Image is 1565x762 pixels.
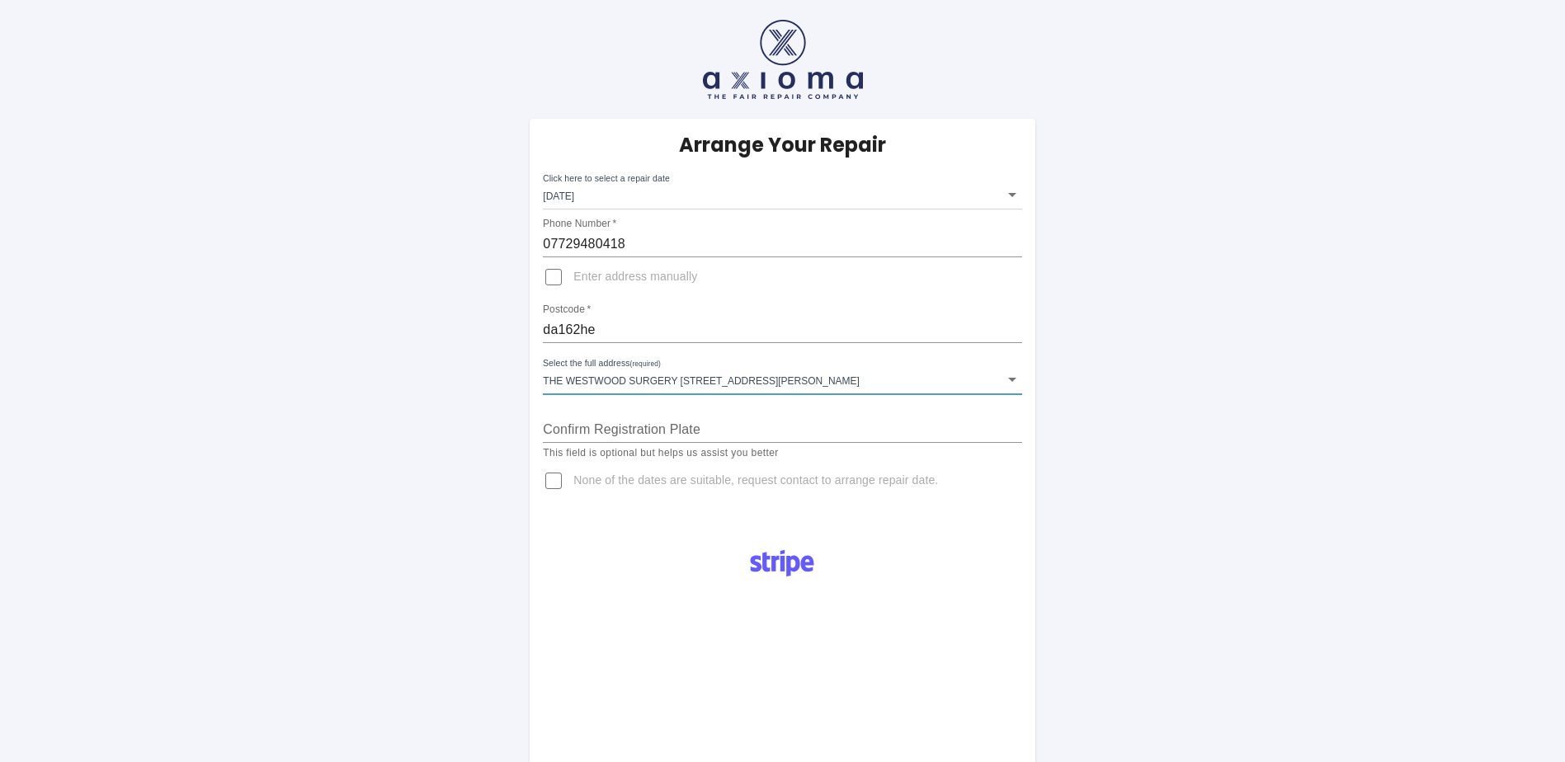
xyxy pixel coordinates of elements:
div: [DATE] [543,180,1021,209]
small: (required) [630,360,661,368]
label: Phone Number [543,217,616,231]
span: Enter address manually [573,269,697,285]
img: Logo [741,543,823,583]
span: None of the dates are suitable, request contact to arrange repair date. [573,473,938,489]
label: Select the full address [543,357,661,370]
label: Postcode [543,303,591,317]
label: Click here to select a repair date [543,172,670,185]
p: This field is optional but helps us assist you better [543,445,1021,462]
div: The Westwood Surgery [STREET_ADDRESS][PERSON_NAME] [543,365,1021,394]
img: axioma [703,20,863,99]
h5: Arrange Your Repair [679,132,886,158]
